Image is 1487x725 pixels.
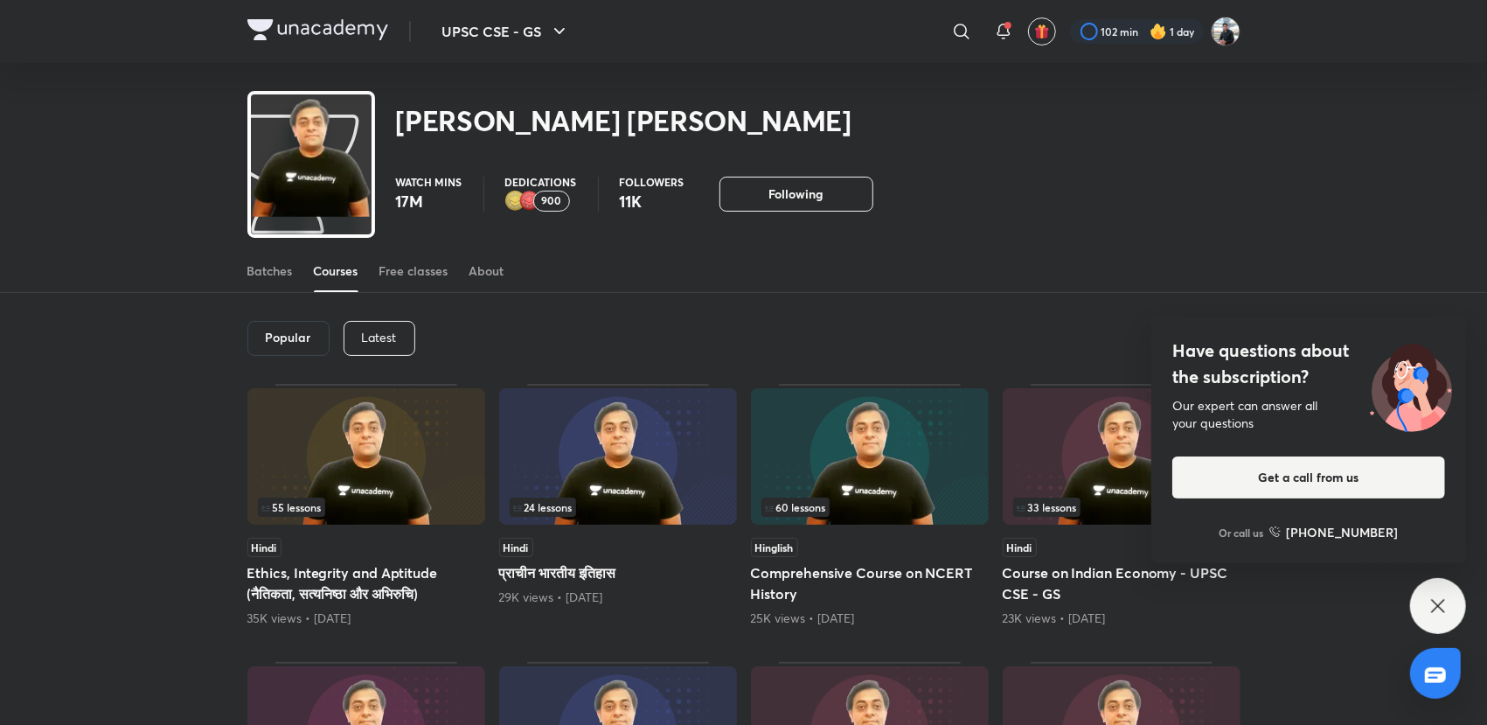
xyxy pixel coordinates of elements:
a: Batches [247,250,293,292]
h6: [PHONE_NUMBER] [1287,523,1399,541]
span: 60 lessons [765,502,826,512]
h5: Comprehensive Course on NCERT History [751,562,989,604]
div: Course on Indian Economy - UPSC CSE - GS [1003,384,1240,627]
span: 24 lessons [513,502,573,512]
button: UPSC CSE - GS [432,14,580,49]
div: infosection [1013,498,1230,517]
p: Latest [362,331,397,345]
img: avatar [1034,24,1050,39]
div: 23K views • 2 years ago [1003,610,1240,627]
div: infosection [761,498,978,517]
div: infocontainer [510,498,726,517]
div: 29K views • 1 year ago [499,589,737,606]
div: Comprehensive Course on NCERT History [751,384,989,627]
div: प्राचीन भारतीय इतिहास [499,384,737,627]
button: Get a call from us [1172,457,1445,498]
p: 17M [396,191,462,212]
div: 35K views • 1 year ago [247,610,485,627]
button: avatar [1028,17,1056,45]
img: ttu_illustration_new.svg [1356,338,1466,432]
span: 33 lessons [1017,502,1077,512]
img: Thumbnail [751,388,989,525]
div: Ethics, Integrity and Aptitude (नैतिकता, सत्यनिष्ठा और अभिरुचि) [247,384,485,627]
img: Thumbnail [1003,388,1240,525]
h6: Popular [266,331,311,345]
img: class [251,98,372,218]
div: Batches [247,262,293,280]
p: Watch mins [396,177,462,187]
div: infosection [510,498,726,517]
h5: Ethics, Integrity and Aptitude (नैतिकता, सत्यनिष्ठा और अभिरुचि) [247,562,485,604]
div: infocontainer [1013,498,1230,517]
a: About [469,250,504,292]
div: Our expert can answer all your questions [1172,397,1445,432]
p: 11K [620,191,684,212]
img: educator badge1 [519,191,540,212]
img: streak [1150,23,1167,40]
p: 900 [541,195,561,207]
img: educator badge2 [505,191,526,212]
span: Following [769,185,823,203]
h4: Have questions about the subscription? [1172,338,1445,390]
div: 25K views • 1 year ago [751,610,989,627]
div: left [510,498,726,517]
img: Thumbnail [499,388,737,525]
div: left [761,498,978,517]
img: RS PM [1211,17,1240,46]
h5: प्राचीन भारतीय इतिहास [499,562,737,583]
p: Followers [620,177,684,187]
div: About [469,262,504,280]
p: Or call us [1219,525,1264,540]
div: infosection [258,498,475,517]
div: left [258,498,475,517]
img: Thumbnail [247,388,485,525]
div: left [1013,498,1230,517]
img: Company Logo [247,19,388,40]
h5: Course on Indian Economy - UPSC CSE - GS [1003,562,1240,604]
span: 55 lessons [261,502,322,512]
span: Hinglish [751,538,798,557]
div: infocontainer [761,498,978,517]
a: Company Logo [247,19,388,45]
span: Hindi [499,538,533,557]
div: infocontainer [258,498,475,517]
button: Following [719,177,873,212]
a: Free classes [379,250,448,292]
span: Hindi [247,538,281,557]
p: Dedications [505,177,577,187]
a: [PHONE_NUMBER] [1269,523,1399,541]
div: Courses [314,262,358,280]
span: Hindi [1003,538,1037,557]
div: Free classes [379,262,448,280]
a: Courses [314,250,358,292]
h2: [PERSON_NAME] [PERSON_NAME] [396,103,851,138]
